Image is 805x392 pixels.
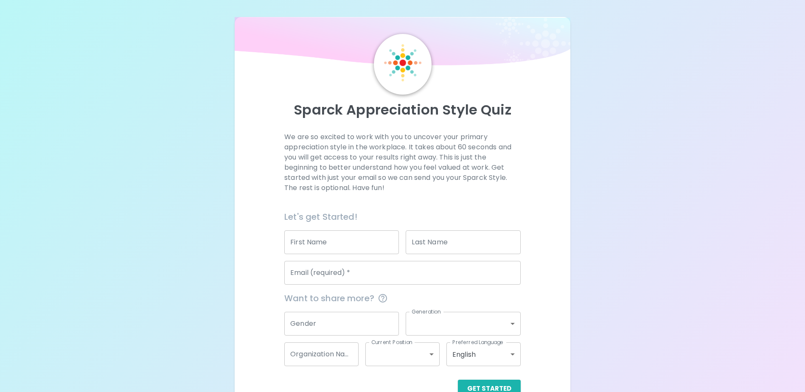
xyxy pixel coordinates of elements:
[378,293,388,303] svg: This information is completely confidential and only used for aggregated appreciation studies at ...
[284,132,521,193] p: We are so excited to work with you to uncover your primary appreciation style in the workplace. I...
[452,339,503,346] label: Preferred Language
[412,308,441,315] label: Generation
[446,342,521,366] div: English
[384,44,421,81] img: Sparck Logo
[284,291,521,305] span: Want to share more?
[284,210,521,224] h6: Let's get Started!
[235,17,570,70] img: wave
[245,101,560,118] p: Sparck Appreciation Style Quiz
[371,339,412,346] label: Current Position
